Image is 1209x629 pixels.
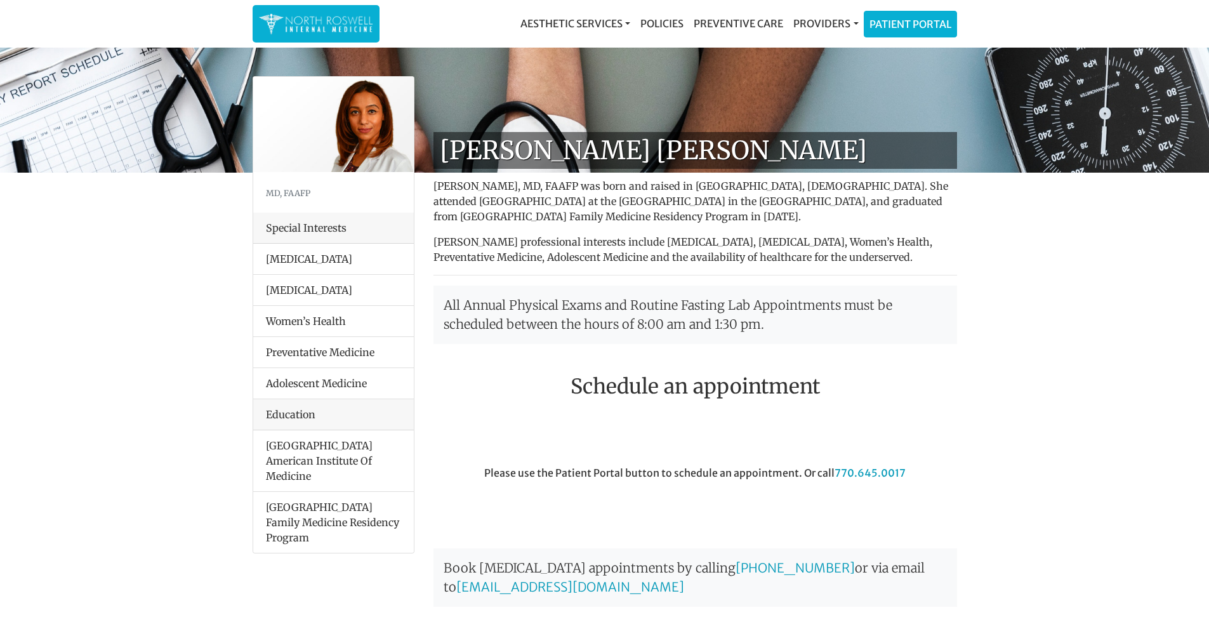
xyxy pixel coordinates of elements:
div: Education [253,399,414,430]
small: MD, FAAFP [266,188,310,198]
p: [PERSON_NAME], MD, FAAFP was born and raised in [GEOGRAPHIC_DATA], [DEMOGRAPHIC_DATA]. She attend... [433,178,957,224]
p: Book [MEDICAL_DATA] appointments by calling or via email to [433,548,957,607]
h2: Schedule an appointment [433,374,957,399]
li: Preventative Medicine [253,336,414,368]
li: [MEDICAL_DATA] [253,274,414,306]
a: Providers [788,11,863,36]
a: [EMAIL_ADDRESS][DOMAIN_NAME] [456,579,684,595]
li: Adolescent Medicine [253,367,414,399]
li: Women’s Health [253,305,414,337]
li: [MEDICAL_DATA] [253,244,414,275]
a: Aesthetic Services [515,11,635,36]
li: [GEOGRAPHIC_DATA] American Institute Of Medicine [253,430,414,492]
img: North Roswell Internal Medicine [259,11,373,36]
div: Special Interests [253,213,414,244]
li: [GEOGRAPHIC_DATA] Family Medicine Residency Program [253,491,414,553]
h1: [PERSON_NAME] [PERSON_NAME] [433,132,957,169]
p: All Annual Physical Exams and Routine Fasting Lab Appointments must be scheduled between the hour... [433,286,957,344]
p: [PERSON_NAME] professional interests include [MEDICAL_DATA], [MEDICAL_DATA], Women’s Health, Prev... [433,234,957,265]
a: 770.645.0017 [835,467,906,479]
a: Preventive Care [689,11,788,36]
img: Dr. Farah Mubarak Ali MD, FAAFP [253,77,414,172]
a: Policies [635,11,689,36]
div: Please use the Patient Portal button to schedule an appointment. Or call [424,465,967,536]
a: [PHONE_NUMBER] [736,560,855,576]
a: Patient Portal [864,11,956,37]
